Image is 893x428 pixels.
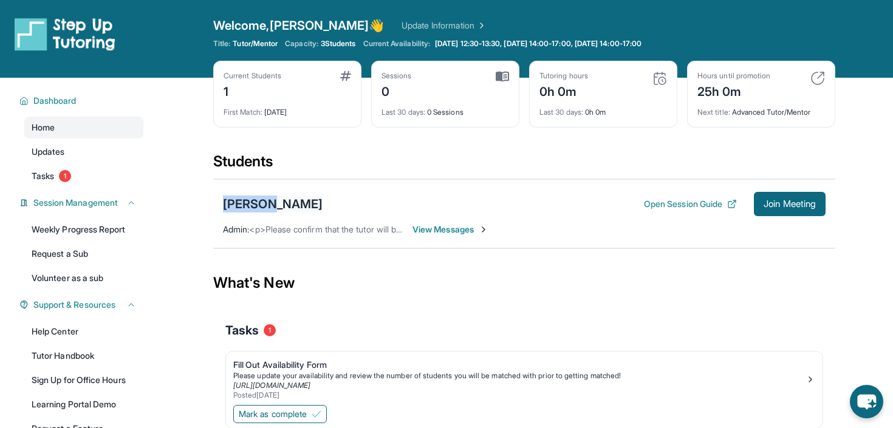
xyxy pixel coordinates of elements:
img: card [496,71,509,82]
span: Next title : [697,107,730,117]
button: Session Management [29,197,136,209]
div: Please update your availability and review the number of students you will be matched with prior ... [233,371,806,381]
span: Last 30 days : [539,107,583,117]
a: Tutor Handbook [24,345,143,367]
a: Volunteer as a sub [24,267,143,289]
span: Home [32,121,55,134]
div: Hours until promotion [697,71,770,81]
span: 1 [264,324,276,336]
a: Sign Up for Office Hours [24,369,143,391]
span: Join Meeting [764,200,816,208]
span: Welcome, [PERSON_NAME] 👋 [213,17,385,34]
div: Posted [DATE] [233,390,806,400]
a: Home [24,117,143,138]
img: card [652,71,667,86]
a: Learning Portal Demo [24,393,143,415]
a: Help Center [24,321,143,342]
img: logo [15,17,115,51]
div: [DATE] [224,100,351,117]
span: 3 Students [321,39,356,49]
span: View Messages [412,223,488,236]
a: Update Information [402,19,487,32]
span: Title: [213,39,230,49]
a: Updates [24,141,143,163]
button: Join Meeting [754,192,826,216]
div: 25h 0m [697,81,770,100]
img: Chevron-Right [479,225,488,234]
span: Tasks [225,322,259,339]
div: What's New [213,256,835,310]
div: Students [213,152,835,178]
div: Tutoring hours [539,71,588,81]
div: 1 [224,81,281,100]
img: card [340,71,351,81]
img: Chevron Right [474,19,487,32]
span: Support & Resources [33,299,115,311]
span: Admin : [223,224,249,234]
span: <p>Please confirm that the tutor will be able to attend your first assigned meeting time before j... [249,224,688,234]
button: Open Session Guide [644,198,737,210]
span: Updates [32,146,65,158]
div: Current Students [224,71,281,81]
img: card [810,71,825,86]
div: 0 [381,81,412,100]
span: Session Management [33,197,118,209]
span: Tasks [32,170,54,182]
span: Tutor/Mentor [233,39,278,49]
button: Support & Resources [29,299,136,311]
div: Sessions [381,71,412,81]
div: 0h 0m [539,81,588,100]
a: Fill Out Availability FormPlease update your availability and review the number of students you w... [226,352,823,403]
a: Tasks1 [24,165,143,187]
div: 0 Sessions [381,100,509,117]
span: Mark as complete [239,408,307,420]
button: chat-button [850,385,883,418]
div: 0h 0m [539,100,667,117]
div: [PERSON_NAME] [223,195,323,212]
span: Last 30 days : [381,107,425,117]
span: First Match : [224,107,262,117]
button: Mark as complete [233,405,327,423]
div: Advanced Tutor/Mentor [697,100,825,117]
a: Request a Sub [24,243,143,265]
img: Mark as complete [312,409,321,419]
a: Weekly Progress Report [24,219,143,240]
div: Fill Out Availability Form [233,359,806,371]
span: Capacity: [285,39,318,49]
a: [DATE] 12:30-13:30, [DATE] 14:00-17:00, [DATE] 14:00-17:00 [433,39,644,49]
span: 1 [59,170,71,182]
a: [URL][DOMAIN_NAME] [233,381,310,390]
button: Dashboard [29,95,136,107]
span: [DATE] 12:30-13:30, [DATE] 14:00-17:00, [DATE] 14:00-17:00 [435,39,642,49]
span: Current Availability: [363,39,430,49]
span: Dashboard [33,95,77,107]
